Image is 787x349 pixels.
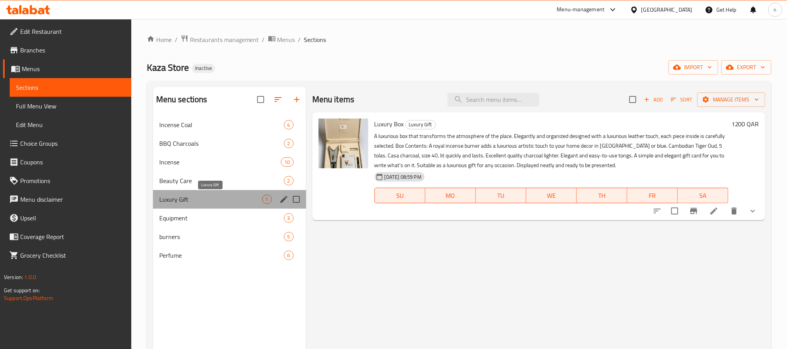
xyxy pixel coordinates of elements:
[476,188,526,203] button: TU
[666,94,697,106] span: Sort items
[447,93,539,106] input: search
[153,171,306,190] div: Beauty Care2
[277,35,295,44] span: Menus
[192,65,215,72] span: Inactive
[3,153,131,171] a: Coupons
[263,196,272,203] span: 1
[281,159,293,166] span: 10
[153,112,306,268] nav: Menu sections
[20,213,125,223] span: Upsell
[529,190,574,201] span: WE
[625,91,641,108] span: Select section
[262,35,265,44] li: /
[697,92,765,107] button: Manage items
[703,95,759,105] span: Manage items
[3,41,131,59] a: Branches
[153,190,306,209] div: Luxury Gift1edit
[153,115,306,134] div: Incense Coal4
[153,134,306,153] div: BBQ Charcoals2
[284,215,293,222] span: 3
[16,101,125,111] span: Full Menu View
[3,171,131,190] a: Promotions
[20,176,125,185] span: Promotions
[743,202,762,220] button: show more
[748,206,757,216] svg: Show Choices
[284,232,294,241] div: items
[304,35,326,44] span: Sections
[580,190,624,201] span: TH
[675,63,712,72] span: import
[159,195,262,204] span: Luxury Gift
[153,227,306,246] div: burners5
[20,27,125,36] span: Edit Restaurant
[669,60,718,75] button: import
[3,227,131,246] a: Coverage Report
[479,190,523,201] span: TU
[557,5,605,14] div: Menu-management
[425,188,476,203] button: MO
[159,232,284,241] span: burners
[159,213,284,223] span: Equipment
[153,209,306,227] div: Equipment3
[192,64,215,73] div: Inactive
[20,45,125,55] span: Branches
[721,60,771,75] button: export
[147,35,172,44] a: Home
[641,94,666,106] span: Add item
[175,35,178,44] li: /
[159,176,284,185] span: Beauty Care
[268,35,295,45] a: Menus
[678,188,728,203] button: SA
[20,157,125,167] span: Coupons
[374,188,425,203] button: SU
[10,115,131,134] a: Edit Menu
[648,202,667,220] button: sort-choices
[284,233,293,241] span: 5
[630,190,675,201] span: FR
[284,121,293,129] span: 4
[731,119,759,129] h6: 1200 QAR
[3,22,131,41] a: Edit Restaurant
[319,119,368,168] img: Luxury Box
[671,95,692,104] span: Sort
[159,251,284,260] span: Perfume
[577,188,627,203] button: TH
[22,64,125,73] span: Menus
[153,246,306,265] div: Perfume6
[284,140,293,147] span: 2
[667,203,683,219] span: Select to update
[4,285,40,295] span: Get support on:
[284,251,294,260] div: items
[3,246,131,265] a: Grocery Checklist
[406,120,435,129] span: Luxury Gift
[3,134,131,153] a: Choice Groups
[159,139,284,148] span: BBQ Charcoals
[20,139,125,148] span: Choice Groups
[147,35,771,45] nav: breadcrumb
[627,188,678,203] button: FR
[681,190,725,201] span: SA
[284,120,294,129] div: items
[374,131,728,170] p: A luxurious box that transforms the atmosphere of the place. Elegantly and organized designed wit...
[526,188,577,203] button: WE
[190,35,259,44] span: Restaurants management
[156,94,207,105] h2: Menu sections
[4,272,23,282] span: Version:
[725,202,743,220] button: delete
[4,293,53,303] a: Support.OpsPlatform
[147,59,189,76] span: Kaza Store
[3,209,131,227] a: Upsell
[378,190,422,201] span: SU
[159,157,281,167] span: Incense
[669,94,694,106] button: Sort
[153,153,306,171] div: Incense10
[284,177,293,185] span: 2
[24,272,36,282] span: 1.0.0
[181,35,259,45] a: Restaurants management
[641,94,666,106] button: Add
[10,78,131,97] a: Sections
[298,35,301,44] li: /
[641,5,693,14] div: [GEOGRAPHIC_DATA]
